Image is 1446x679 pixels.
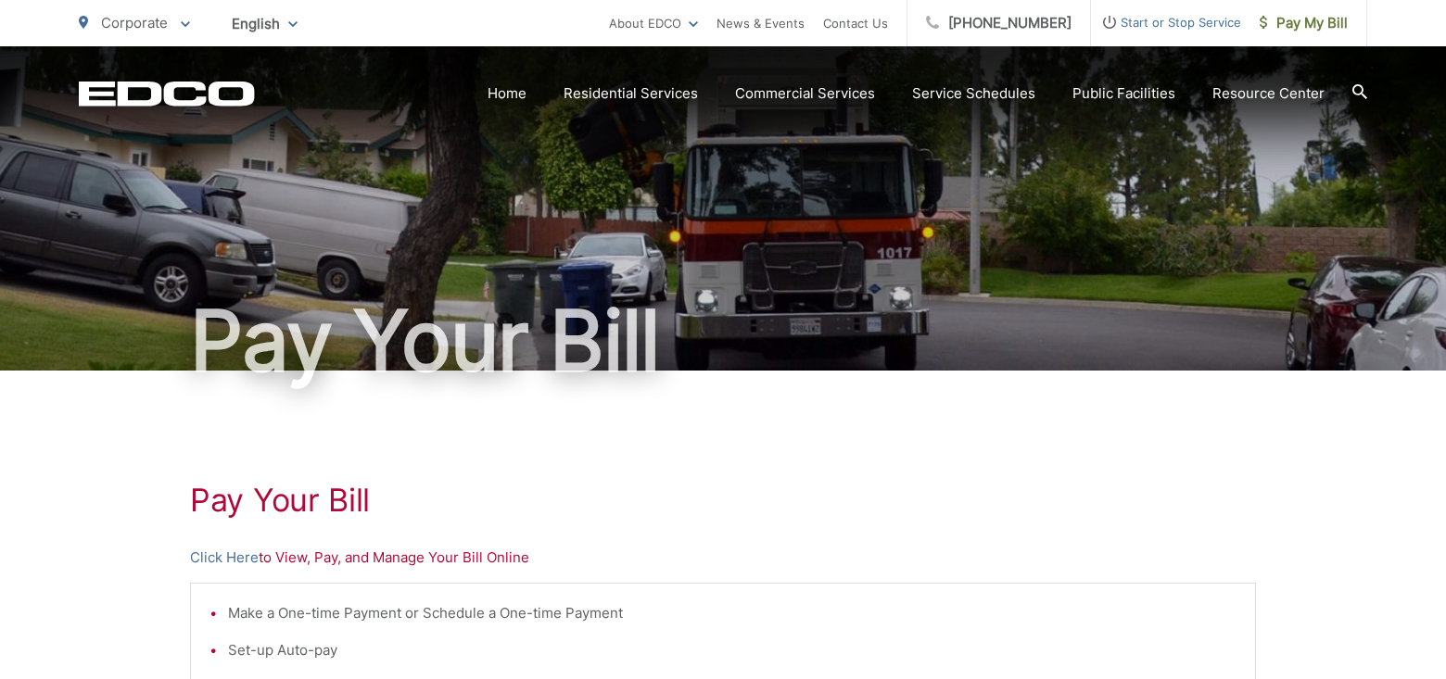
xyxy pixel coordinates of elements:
span: Pay My Bill [1260,12,1348,34]
a: Commercial Services [735,82,875,105]
h1: Pay Your Bill [79,295,1367,387]
a: Resource Center [1212,82,1325,105]
a: Home [488,82,526,105]
a: Contact Us [823,12,888,34]
a: Click Here [190,547,259,569]
a: About EDCO [609,12,698,34]
li: Set-up Auto-pay [228,639,1237,661]
span: English [218,7,311,40]
a: Service Schedules [912,82,1035,105]
a: Residential Services [564,82,698,105]
a: EDCD logo. Return to the homepage. [79,81,255,107]
a: News & Events [717,12,805,34]
li: Make a One-time Payment or Schedule a One-time Payment [228,602,1237,624]
a: Public Facilities [1072,82,1175,105]
p: to View, Pay, and Manage Your Bill Online [190,547,1256,569]
span: Corporate [101,14,168,31]
h1: Pay Your Bill [190,482,1256,519]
